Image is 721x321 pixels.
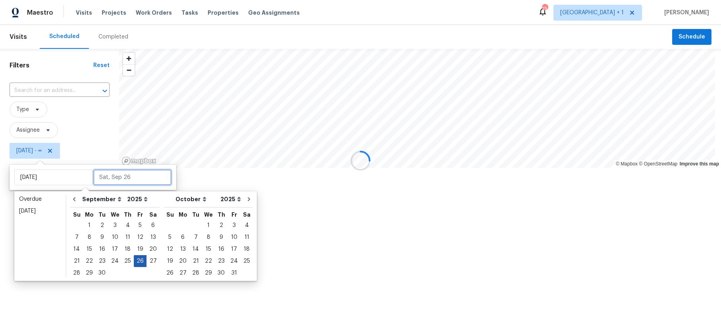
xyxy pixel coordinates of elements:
div: Sat Oct 18 2025 [241,243,253,255]
div: 11 [241,232,253,243]
div: 15 [83,244,96,255]
div: Sun Oct 05 2025 [164,231,176,243]
button: Zoom out [123,64,135,76]
div: 12 [164,244,176,255]
div: 17 [108,244,121,255]
div: Sun Oct 19 2025 [164,255,176,267]
div: Sat Oct 04 2025 [241,219,253,231]
div: 24 [108,256,121,267]
abbr: Monday [179,212,187,217]
div: 5 [164,232,176,243]
div: Sat Sep 27 2025 [147,255,160,267]
input: Sat, Sep 26 [93,169,172,185]
div: Wed Sep 03 2025 [108,219,121,231]
div: 14 [189,244,202,255]
div: 24 [227,256,241,267]
div: Fri Sep 05 2025 [134,219,147,231]
div: Sun Sep 28 2025 [70,267,83,279]
span: Zoom in [123,53,135,64]
abbr: Saturday [243,212,251,217]
div: 26 [164,267,176,279]
div: Mon Oct 13 2025 [176,243,189,255]
div: 25 [121,256,134,267]
div: 25 [542,5,547,13]
div: Tue Sep 23 2025 [96,255,108,267]
div: 23 [96,256,108,267]
a: OpenStreetMap [639,161,677,167]
div: 12 [134,232,147,243]
div: 16 [96,244,108,255]
div: 6 [147,220,160,231]
a: Mapbox [616,161,638,167]
div: Thu Oct 09 2025 [215,231,227,243]
div: Fri Oct 24 2025 [227,255,241,267]
div: Wed Sep 10 2025 [108,231,121,243]
div: 26 [134,256,147,267]
button: Go to previous month [68,191,80,207]
div: Thu Oct 16 2025 [215,243,227,255]
div: 14 [70,244,83,255]
div: Overdue [19,195,61,203]
div: Tue Sep 09 2025 [96,231,108,243]
abbr: Friday [231,212,237,217]
div: 28 [189,267,202,279]
div: Sat Oct 25 2025 [241,255,253,267]
abbr: Tuesday [192,212,199,217]
div: Mon Sep 08 2025 [83,231,96,243]
div: Sat Sep 06 2025 [147,219,160,231]
div: 19 [134,244,147,255]
div: Fri Oct 03 2025 [227,219,241,231]
input: Start date [14,169,93,185]
div: 22 [202,256,215,267]
div: Wed Oct 29 2025 [202,267,215,279]
div: Tue Oct 28 2025 [189,267,202,279]
span: Zoom out [123,65,135,76]
div: 22 [83,256,96,267]
div: Sat Sep 20 2025 [147,243,160,255]
div: 10 [108,232,121,243]
div: 9 [215,232,227,243]
div: Thu Oct 02 2025 [215,219,227,231]
div: 13 [147,232,160,243]
select: Year [218,193,243,205]
div: Fri Oct 17 2025 [227,243,241,255]
div: 16 [215,244,227,255]
div: Tue Oct 07 2025 [189,231,202,243]
abbr: Wednesday [111,212,120,217]
div: 18 [121,244,134,255]
div: 29 [202,267,215,279]
div: Thu Oct 23 2025 [215,255,227,267]
div: 25 [241,256,253,267]
div: 5 [134,220,147,231]
abbr: Sunday [73,212,81,217]
div: 2 [96,220,108,231]
div: 11 [121,232,134,243]
div: 13 [176,244,189,255]
div: 28 [70,267,83,279]
abbr: Friday [137,212,143,217]
div: 27 [147,256,160,267]
div: Sun Oct 12 2025 [164,243,176,255]
abbr: Tuesday [98,212,106,217]
div: Tue Sep 30 2025 [96,267,108,279]
abbr: Thursday [218,212,225,217]
div: Mon Sep 01 2025 [83,219,96,231]
div: Mon Sep 29 2025 [83,267,96,279]
div: 30 [96,267,108,279]
div: Tue Oct 14 2025 [189,243,202,255]
div: Thu Sep 04 2025 [121,219,134,231]
div: 2 [215,220,227,231]
abbr: Thursday [124,212,131,217]
div: 18 [241,244,253,255]
div: Sun Oct 26 2025 [164,267,176,279]
div: 20 [176,256,189,267]
div: Fri Oct 31 2025 [227,267,241,279]
div: Sun Sep 14 2025 [70,243,83,255]
div: 7 [70,232,83,243]
div: 20 [147,244,160,255]
div: Wed Oct 15 2025 [202,243,215,255]
div: 8 [202,232,215,243]
div: Thu Sep 11 2025 [121,231,134,243]
div: Wed Oct 01 2025 [202,219,215,231]
ul: Date picker shortcuts [16,193,64,279]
